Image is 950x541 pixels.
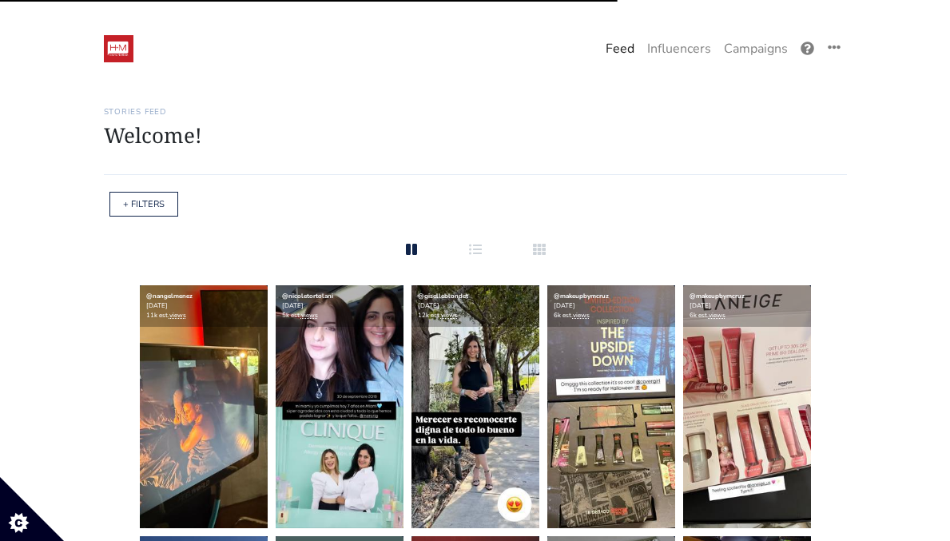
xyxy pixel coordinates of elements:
[146,292,193,300] a: @nangelmenez
[599,33,641,65] a: Feed
[690,292,745,300] a: @makeupbymcruz
[301,311,318,320] a: views
[441,311,458,320] a: views
[104,107,847,117] h6: Stories Feed
[641,33,717,65] a: Influencers
[140,285,268,327] div: [DATE] 11k est.
[169,311,186,320] a: views
[276,285,403,327] div: [DATE] 5k est.
[683,285,811,327] div: [DATE] 6k est.
[123,198,165,210] a: + FILTERS
[418,292,468,300] a: @giselleblondet
[573,311,590,320] a: views
[554,292,609,300] a: @makeupbymcruz
[411,285,539,327] div: [DATE] 12k est.
[547,285,675,327] div: [DATE] 6k est.
[104,35,133,62] img: 19:52:48_1547236368
[282,292,333,300] a: @nicoletortolani
[104,123,847,148] h1: Welcome!
[709,311,725,320] a: views
[717,33,794,65] a: Campaigns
